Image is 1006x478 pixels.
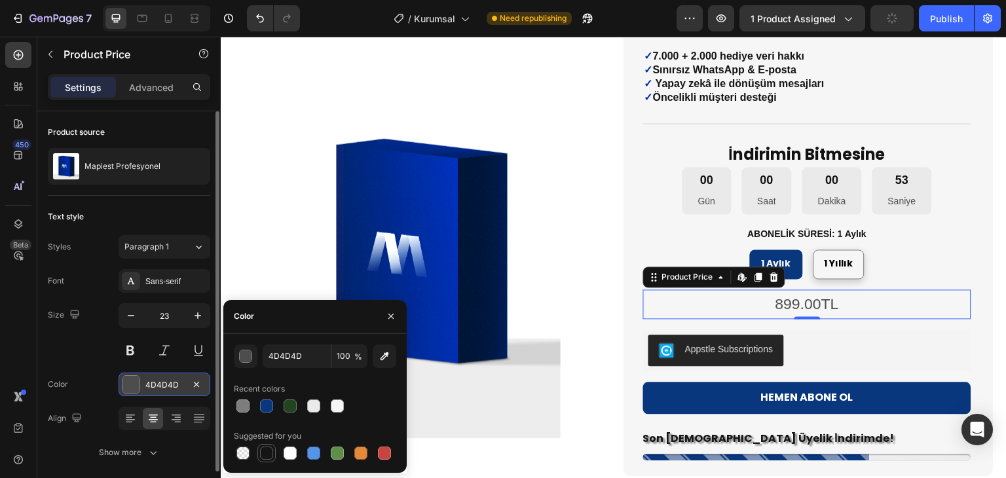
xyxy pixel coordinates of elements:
div: Product Price [439,234,495,246]
p: Dakika [597,156,625,172]
div: Show more [99,446,160,459]
button: Appstle Subscriptions [428,298,563,329]
div: 00 [597,136,625,151]
strong: Öncelikli müşteri desteği [432,54,556,65]
p: Mapiest Profesyonel [84,162,160,171]
p: Son [DEMOGRAPHIC_DATA] Üyelik İndirimde! [422,393,673,412]
span: / [408,12,411,26]
span: 1 Yıllık [604,220,633,233]
p: 7 [86,10,92,26]
div: Beta [10,240,31,250]
strong: ✓ [424,54,432,65]
p: Saniye [667,156,696,172]
span: Paragraph 1 [124,241,169,253]
button: Show more [48,441,210,464]
img: AppstleSubscriptions.png [438,306,454,322]
button: 1 product assigned [739,5,865,31]
span: 1 Aylık [541,220,570,233]
legend: ABONELİK SÜRESİ: 1 Aylık [526,188,648,207]
p: Gün [477,156,494,172]
div: Open Intercom Messenger [961,414,993,445]
div: Publish [930,12,963,26]
span: Need republishing [500,12,567,24]
div: 899.00TL [422,253,751,282]
div: Appstle Subscriptions [464,306,553,320]
span: % [354,351,362,363]
div: Recent colors [234,383,285,395]
strong: ✓ [424,41,432,52]
img: product feature img [53,153,79,179]
div: 00 [477,136,494,151]
div: 450 [12,139,31,150]
h2: İndirimin Bitmesine [422,105,751,128]
span: Kurumsal [414,12,455,26]
button: Paragraph 1 [119,235,210,259]
div: 53 [667,136,696,151]
input: Eg: FFFFFF [263,344,331,368]
div: 4D4D4D [145,379,183,391]
button: Publish [919,5,974,31]
div: Align [48,410,84,428]
div: Undo/Redo [247,5,300,31]
div: Color [48,378,68,390]
p: Settings [65,81,102,94]
div: Styles [48,241,71,253]
p: Saat [537,156,556,172]
div: Product source [48,126,105,138]
button: Hemen abone ol [422,345,751,377]
div: Suggested for you [234,430,301,442]
div: 00 [537,136,556,151]
p: Product Price [64,46,175,62]
span: 1 product assigned [751,12,836,26]
div: Text style [48,211,84,223]
div: Color [234,310,254,322]
div: Sans-serif [145,276,207,287]
strong: Yapay zekâ ile dönüşüm mesajları [435,41,604,52]
div: Size [48,306,83,324]
div: Hemen abone ol [540,354,633,368]
p: Advanced [129,81,174,94]
iframe: Design area [221,37,1006,478]
div: Font [48,275,64,287]
button: 7 [5,5,98,31]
